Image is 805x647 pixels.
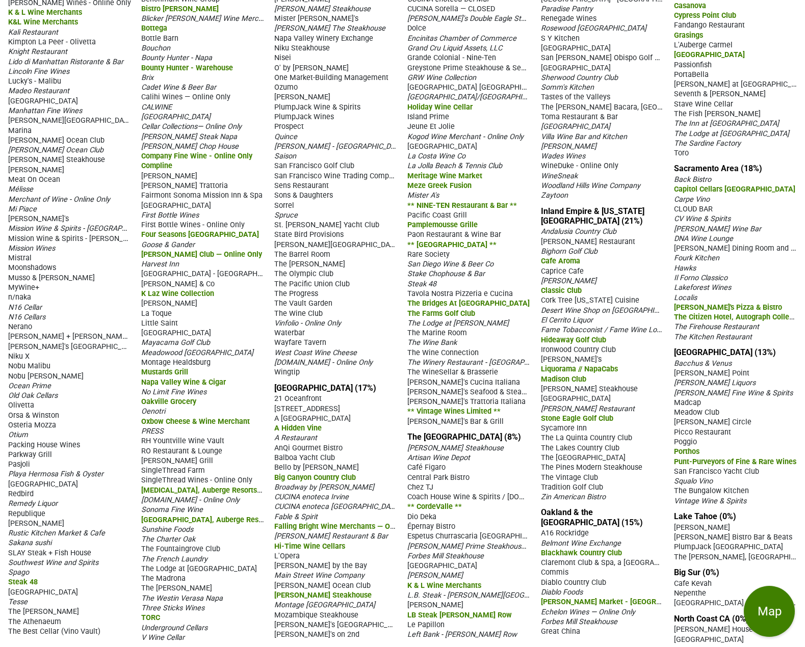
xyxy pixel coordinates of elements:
[141,289,214,298] span: K Laz Wine Collection
[141,485,293,495] span: [MEDICAL_DATA], Auberge Resorts Collection
[8,293,31,302] span: n/naka
[407,181,472,190] span: Meze Greek Fusion
[407,250,450,259] span: Rare Society
[141,93,230,101] span: Calihi Wines — Online Only
[407,230,501,239] span: Paon Restaurant & Wine Bar
[141,181,228,190] span: [PERSON_NAME] Trattoria
[141,437,224,445] span: RH Yountville Wine Vault
[674,175,711,184] span: Back Bistro
[541,34,580,43] span: S Y Kitchen
[274,348,357,357] span: West Coast Wine Cheese
[541,181,640,190] span: Woodland Hills Wine Company
[8,214,69,223] span: [PERSON_NAME]'s
[141,358,211,367] span: Montage Healdsburg
[541,14,596,23] span: Renegade Wines
[407,24,426,33] span: Dolce
[141,280,215,288] span: [PERSON_NAME] & Co
[141,161,172,170] span: Compline
[141,113,211,121] span: [GEOGRAPHIC_DATA]
[674,2,706,10] span: Casanova
[674,90,766,98] span: Seventh & [PERSON_NAME]
[674,195,710,204] span: Carpe Vino
[674,41,733,49] span: L'Auberge Carmel
[8,146,103,154] span: [PERSON_NAME] Ocean Club
[141,5,219,13] span: Bistro [PERSON_NAME]
[141,338,210,347] span: Mayacama Golf Club
[541,267,584,276] span: Caprice Cafe
[141,388,206,396] span: No Limit Fine Wines
[674,254,719,262] span: Fourk Kitchen
[744,586,795,637] button: Map
[541,434,632,442] span: The La Quinta Country Club
[141,132,237,141] span: [PERSON_NAME] Steak Napa
[407,397,526,406] span: [PERSON_NAME]'s Trattoria Italiana
[541,237,635,246] span: [PERSON_NAME] Restaurant
[674,457,796,466] span: Punt-Purveyors of Fine & Rare Wines
[8,372,84,381] span: Nobu [PERSON_NAME]
[141,260,179,268] span: Harvest Inn
[407,34,516,43] span: Encinitas Chamber of Commerce
[141,466,205,475] span: SingleThread Farm
[407,260,494,268] span: San Diego Wine & Beer Co
[274,211,298,220] span: Spruce
[141,221,245,229] span: First Bottle Wines - Online Only
[407,338,457,347] span: The Wine Bank
[407,152,465,160] span: La Costa Wine Co
[674,447,699,456] span: Porthos
[8,136,105,145] span: [PERSON_NAME] Ocean Club
[407,289,513,298] span: Tavola Nostra Pizzeria e Cucina
[141,201,211,210] span: [GEOGRAPHIC_DATA]
[541,355,602,364] span: [PERSON_NAME]'s
[8,8,82,17] span: K & L Wine Merchants
[674,119,779,128] span: The Inn at [GEOGRAPHIC_DATA]
[141,378,226,387] span: Napa Valley Wine & Cigar
[541,365,618,373] span: Liquorama // NapaCabs
[407,191,439,200] span: Mister A's
[141,211,199,220] span: First Bottle Wines
[407,201,517,210] span: ** NINE-TEN Restaurant & Bar **
[407,319,509,328] span: The Lodge at [PERSON_NAME]
[407,172,482,180] span: Meritage Wine Market
[274,221,379,229] span: St. [PERSON_NAME] Yacht Club
[8,244,55,253] span: Mission Wines
[407,348,479,357] span: The Wine Connection
[541,44,611,52] span: [GEOGRAPHIC_DATA]
[541,463,642,472] span: The Pines Modern Steakhouse
[8,195,110,204] span: Merchant of Wine - Online Only
[8,274,95,282] span: Musso & [PERSON_NAME]
[141,24,167,33] span: Bottega
[8,283,39,292] span: MyWine+
[674,110,761,118] span: The Fish [PERSON_NAME]
[274,34,373,43] span: Napa Valley Winery Exchange
[141,447,222,455] span: RO Restaurant & Lounge
[8,87,69,95] span: Madeo Restaurant
[274,463,359,472] span: Bello by [PERSON_NAME]
[274,103,360,112] span: PlumpJack Wine & Spirits
[141,142,239,151] span: [PERSON_NAME] Chop House
[141,230,259,239] span: Four Seasons [GEOGRAPHIC_DATA]
[407,299,530,308] span: The Bridges At [GEOGRAPHIC_DATA]
[541,316,593,325] span: El Cerrito Liquor
[674,243,802,253] span: [PERSON_NAME] Dining Room and Bar
[541,102,767,112] span: The [PERSON_NAME] Bacara, [GEOGRAPHIC_DATA][PERSON_NAME]
[274,83,298,92] span: Ozumo
[674,149,689,157] span: Toro
[274,239,400,249] span: [PERSON_NAME][GEOGRAPHIC_DATA]
[407,432,521,442] a: The [GEOGRAPHIC_DATA] (8%)
[674,225,761,233] span: [PERSON_NAME] Wine Bar
[8,322,32,331] span: Nerano
[541,336,606,344] span: Hideaway Golf Club
[8,205,37,213] span: Mi Piace
[274,14,358,23] span: Mister [PERSON_NAME]'s
[407,473,470,482] span: Central Park Bistro
[141,268,287,278] span: [GEOGRAPHIC_DATA] - [GEOGRAPHIC_DATA]
[407,211,467,220] span: Pacific Coast Grill
[541,394,611,403] span: [GEOGRAPHIC_DATA]​
[141,34,178,43] span: Bottle Barn
[674,428,731,437] span: Picco Restaurant
[141,397,196,406] span: Oakville Grocery
[541,507,643,527] a: Oakland & the [GEOGRAPHIC_DATA] (15%)
[674,322,759,331] span: The Firehouse Restaurant
[541,93,610,101] span: Tastes of the Valleys
[274,483,374,492] span: Broadway by [PERSON_NAME]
